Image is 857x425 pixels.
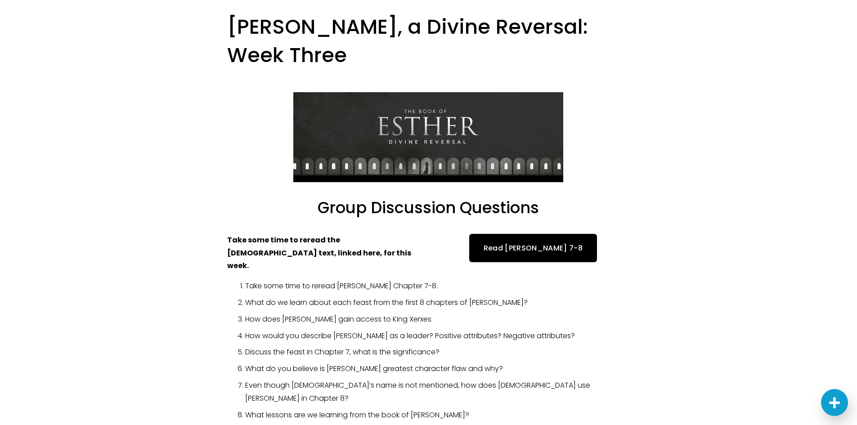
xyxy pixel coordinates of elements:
[245,409,630,422] p: What lessons are we learning from the book of [PERSON_NAME]?
[245,362,630,376] p: What do you believe is [PERSON_NAME] greatest character flaw and why?
[245,296,630,309] p: What do we learn about each feast from the first 8 chapters of [PERSON_NAME]?
[227,13,630,69] h1: [PERSON_NAME], a Divine Reversal: Week Three
[245,280,630,293] p: Take some time to reread [PERSON_NAME] Chapter 7-8.
[245,346,630,359] p: Discuss the feast in Chapter 7, what is the significance?
[245,379,630,405] p: Even though [DEMOGRAPHIC_DATA]’s name is not mentioned, how does [DEMOGRAPHIC_DATA] use [PERSON_N...
[469,234,597,262] a: Read [PERSON_NAME] 7-8
[227,197,630,219] h3: Group Discussion Questions
[245,313,630,326] p: How does [PERSON_NAME] gain access to King Xerxes
[245,330,630,343] p: How would you describe [PERSON_NAME] as a leader? Positive attributes? Negative attributes?
[227,235,413,271] strong: Take some time to reread the [DEMOGRAPHIC_DATA] text, linked here, for this week.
